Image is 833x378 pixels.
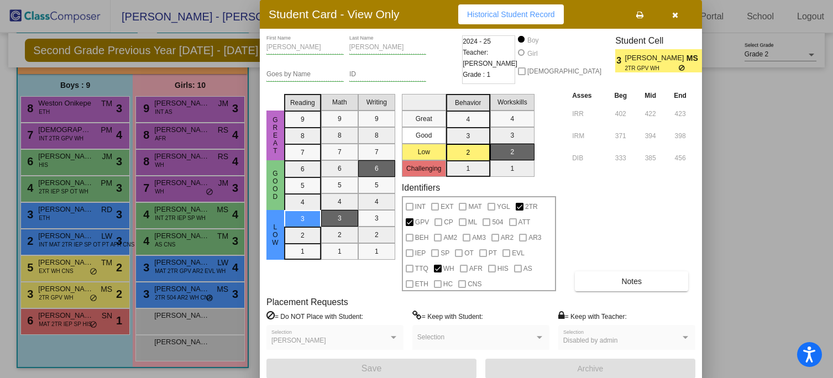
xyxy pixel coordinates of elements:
span: EVL [512,246,525,260]
th: Asses [569,90,605,102]
span: 3 [615,54,625,67]
span: EXT [441,200,453,213]
span: Disabled by admin [563,337,618,344]
span: Save [362,364,381,373]
span: Notes [621,277,642,286]
span: AFR [469,262,483,275]
span: YGL [497,200,510,213]
span: AS [523,262,532,275]
span: 504 [492,216,503,229]
div: Girl [527,49,538,59]
span: Low [270,223,280,246]
span: [PERSON_NAME] [271,337,326,344]
span: IEP [415,246,426,260]
span: Historical Student Record [467,10,555,19]
span: 2024 - 25 [463,36,491,47]
th: Beg [605,90,636,102]
label: = Keep with Student: [412,311,483,322]
span: 2TR [525,200,538,213]
span: 2TR GPV WH [625,64,679,72]
span: ML [468,216,478,229]
input: assessment [572,128,603,144]
span: BEH [415,231,429,244]
label: = Keep with Teacher: [558,311,627,322]
span: AM2 [443,231,457,244]
span: TTQ [415,262,428,275]
button: Historical Student Record [458,4,564,24]
input: assessment [572,150,603,166]
label: Identifiers [402,182,440,193]
th: End [665,90,695,102]
h3: Student Cell [615,35,711,46]
input: assessment [572,106,603,122]
span: PT [489,246,497,260]
span: 2 [702,54,711,67]
span: HIS [497,262,509,275]
span: WH [443,262,454,275]
span: HC [443,277,453,291]
span: INT [415,200,426,213]
span: AR2 [501,231,514,244]
h3: Student Card - View Only [269,7,400,21]
span: CP [444,216,453,229]
span: AM3 [472,231,486,244]
span: Teacher: [PERSON_NAME] [463,47,517,69]
span: Archive [578,364,604,373]
span: Grade : 1 [463,69,490,80]
span: SP [441,246,449,260]
label: = Do NOT Place with Student: [266,311,363,322]
input: goes by name [266,71,344,78]
span: Great [270,116,280,155]
span: AR3 [528,231,541,244]
span: CNS [468,277,481,291]
span: Good [270,170,280,201]
span: ATT [518,216,531,229]
button: Notes [575,271,688,291]
span: GPV [415,216,429,229]
span: [PERSON_NAME] [625,53,687,64]
span: ETH [415,277,428,291]
span: [DEMOGRAPHIC_DATA] [527,65,601,78]
div: Boy [527,35,539,45]
span: MAT [468,200,481,213]
th: Mid [636,90,665,102]
span: OT [464,246,474,260]
label: Placement Requests [266,297,348,307]
span: MS [687,53,702,64]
